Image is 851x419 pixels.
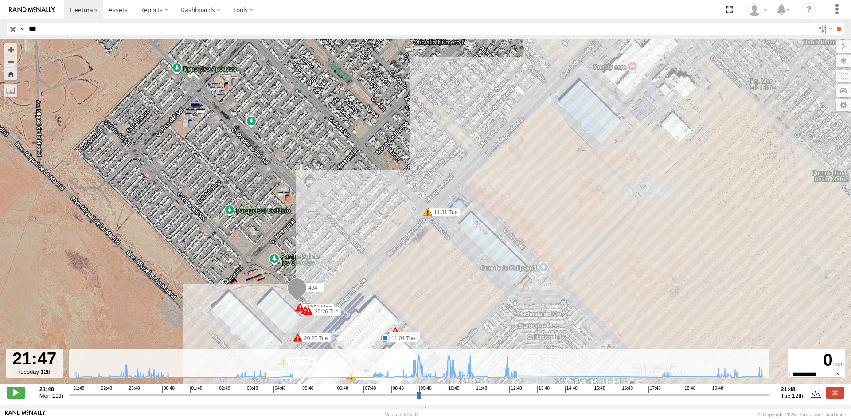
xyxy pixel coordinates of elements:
[781,386,804,392] strong: 21:48
[509,386,522,393] span: 12:48
[100,386,112,393] span: 22:48
[190,386,203,393] span: 01:48
[802,3,816,17] i: ?
[4,84,17,97] label: Measure
[711,386,723,393] span: 19:48
[4,43,17,55] button: Zoom in
[299,333,331,341] label: 20:15 Tue
[4,68,17,80] button: Zoom Home
[621,386,633,393] span: 16:48
[363,386,376,393] span: 07:48
[7,387,25,398] label: Play/Stop
[19,23,26,35] label: Search Query
[781,392,804,399] span: Tue 12th Aug 2025
[385,334,418,342] label: 11:04 Tue
[758,412,846,417] div: © Copyright 2025 -
[385,412,419,417] div: Version: 305.01
[246,386,258,393] span: 03:48
[745,3,770,16] div: Roberto Garcia
[475,386,487,393] span: 11:48
[391,327,400,336] div: 8
[565,386,578,393] span: 14:48
[336,386,348,393] span: 06:48
[162,386,175,393] span: 00:48
[537,386,550,393] span: 13:48
[683,386,695,393] span: 18:48
[4,55,17,68] button: Zoom out
[5,410,46,419] a: Visit our Website
[789,350,844,371] div: 0
[9,7,55,13] img: rand-logo.svg
[301,386,313,393] span: 05:48
[447,386,459,393] span: 10:48
[351,372,384,380] label: 13:11 Tue
[128,386,140,393] span: 23:48
[593,386,605,393] span: 15:48
[273,386,286,393] span: 04:48
[826,387,844,398] label: Close
[308,308,341,316] label: 20:26 Tue
[218,386,230,393] span: 02:48
[648,386,661,393] span: 17:48
[39,386,63,392] strong: 21:48
[388,332,420,340] label: 11:12 Tue
[72,386,84,393] span: 21:48
[419,386,432,393] span: 09:48
[799,412,846,417] a: Terms and Conditions
[265,371,297,379] label: 11:32 Tue
[815,23,834,35] label: Search Filter Options
[305,307,340,315] label: 23:55 Mon
[308,285,317,291] span: 494
[391,386,404,393] span: 08:48
[428,208,460,216] label: 11:31 Tue
[39,392,63,399] span: Mon 11th Aug 2025
[300,304,334,312] label: 23:51 Mon
[298,334,330,342] label: 20:27 Tue
[836,99,851,111] label: Map Settings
